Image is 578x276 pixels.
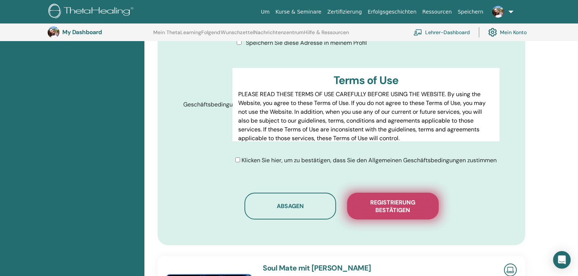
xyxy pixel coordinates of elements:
[201,29,220,41] a: Folgend
[62,29,136,36] h3: My Dashboard
[413,24,470,40] a: Lehrer-Dashboard
[304,29,349,41] a: Hilfe & Ressourcen
[488,26,497,39] img: cog.svg
[324,5,365,19] a: Zertifizierung
[492,6,504,18] img: default.jpg
[48,26,59,38] img: default.jpg
[273,5,324,19] a: Kurse & Seminare
[221,29,254,41] a: Wunschzettel
[153,29,201,41] a: Mein ThetaLearning
[178,98,232,112] label: Geschäftsbedingungen
[238,74,494,87] h3: Terms of Use
[365,5,419,19] a: Erfolgsgeschichten
[254,29,304,41] a: Nachrichtenzentrum
[246,39,367,47] span: Speichern Sie diese Adresse in meinem Profil
[244,193,336,219] button: Absagen
[356,199,430,214] span: Registrierung bestätigen
[258,5,273,19] a: Um
[238,90,494,143] p: PLEASE READ THESE TERMS OF USE CAREFULLY BEFORE USING THE WEBSITE. By using the Website, you agre...
[277,202,304,210] span: Absagen
[242,156,497,164] span: Klicken Sie hier, um zu bestätigen, dass Sie den Allgemeinen Geschäftsbedingungen zustimmen
[419,5,454,19] a: Ressourcen
[413,29,422,36] img: chalkboard-teacher.svg
[553,251,571,269] div: Open Intercom Messenger
[263,263,371,273] a: Soul Mate mit [PERSON_NAME]
[347,193,439,219] button: Registrierung bestätigen
[455,5,486,19] a: Speichern
[48,4,136,20] img: logo.png
[488,24,527,40] a: Mein Konto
